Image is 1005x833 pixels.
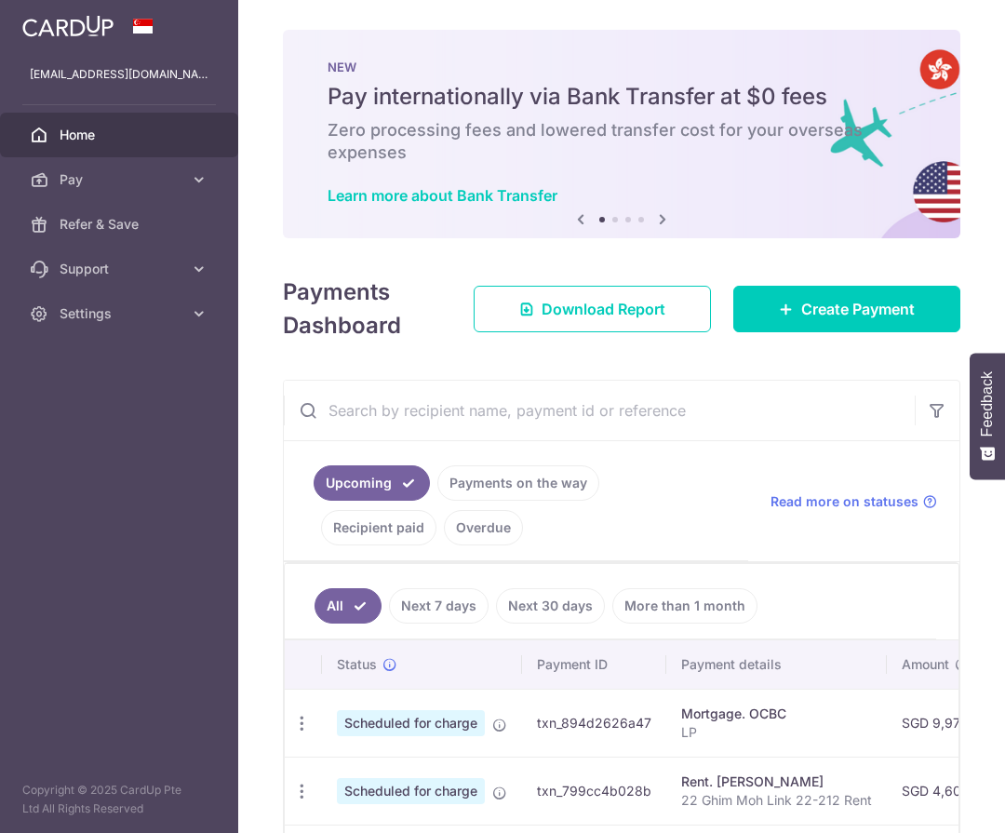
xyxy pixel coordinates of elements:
[60,260,182,278] span: Support
[681,791,872,810] p: 22 Ghim Moh Link 22-212 Rent
[30,65,208,84] p: [EMAIL_ADDRESS][DOMAIN_NAME]
[60,304,182,323] span: Settings
[666,640,887,689] th: Payment details
[522,640,666,689] th: Payment ID
[902,655,949,674] span: Amount
[681,723,872,742] p: LP
[979,371,996,437] span: Feedback
[522,689,666,757] td: txn_894d2626a47
[283,30,960,238] img: Bank transfer banner
[522,757,666,825] td: txn_799cc4b028b
[801,298,915,320] span: Create Payment
[681,705,872,723] div: Mortgage. OCBC
[321,510,436,545] a: Recipient paid
[328,186,557,205] a: Learn more about Bank Transfer
[328,60,916,74] p: NEW
[474,286,711,332] a: Download Report
[444,510,523,545] a: Overdue
[496,588,605,624] a: Next 30 days
[970,353,1005,479] button: Feedback - Show survey
[315,588,382,624] a: All
[389,588,489,624] a: Next 7 days
[437,465,599,501] a: Payments on the way
[60,126,182,144] span: Home
[337,778,485,804] span: Scheduled for charge
[770,492,918,511] span: Read more on statuses
[284,381,915,440] input: Search by recipient name, payment id or reference
[542,298,665,320] span: Download Report
[337,655,377,674] span: Status
[314,465,430,501] a: Upcoming
[887,757,1005,825] td: SGD 4,600.00
[733,286,960,332] a: Create Payment
[337,710,485,736] span: Scheduled for charge
[283,275,440,343] h4: Payments Dashboard
[60,170,182,189] span: Pay
[60,215,182,234] span: Refer & Save
[612,588,757,624] a: More than 1 month
[328,82,916,112] h5: Pay internationally via Bank Transfer at $0 fees
[770,492,937,511] a: Read more on statuses
[328,119,916,164] h6: Zero processing fees and lowered transfer cost for your overseas expenses
[22,15,114,37] img: CardUp
[681,773,872,791] div: Rent. [PERSON_NAME]
[887,689,1005,757] td: SGD 9,972.00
